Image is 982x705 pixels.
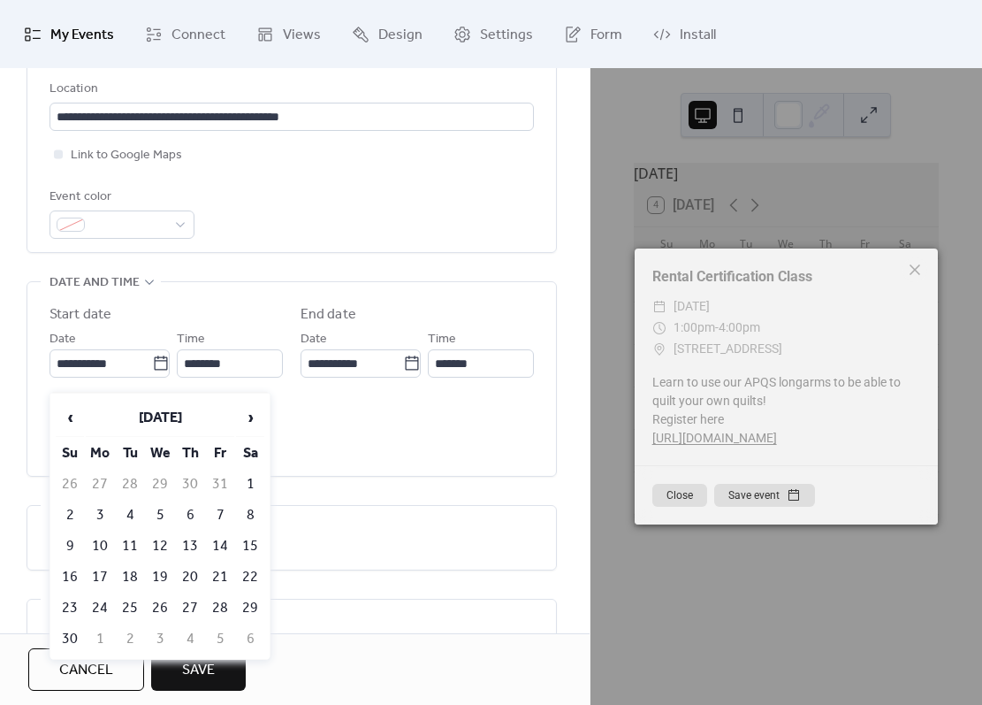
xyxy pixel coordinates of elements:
[86,501,114,530] td: 3
[28,648,144,691] button: Cancel
[714,484,815,507] button: Save event
[715,320,719,334] span: -
[132,7,239,61] a: Connect
[171,21,225,49] span: Connect
[176,532,204,561] td: 13
[56,470,84,499] td: 26
[56,625,84,654] td: 30
[86,439,114,468] th: Mo
[674,339,782,360] span: [STREET_ADDRESS]
[176,501,204,530] td: 6
[635,373,938,448] div: Learn to use our APQS longarms to be able to quilt your own quilts! Register here
[116,625,144,654] td: 2
[146,501,174,530] td: 5
[206,439,234,468] th: Fr
[652,431,777,445] a: [URL][DOMAIN_NAME]
[56,594,84,623] td: 23
[237,400,263,435] span: ›
[551,7,636,61] a: Form
[206,470,234,499] td: 31
[177,329,205,350] span: Time
[206,532,234,561] td: 14
[236,625,264,654] td: 6
[719,320,760,334] span: 4:00pm
[176,594,204,623] td: 27
[236,532,264,561] td: 15
[116,439,144,468] th: Tu
[652,318,666,339] div: ​
[176,439,204,468] th: Th
[680,21,716,49] span: Install
[146,625,174,654] td: 3
[182,660,215,681] span: Save
[652,484,707,507] button: Close
[428,329,456,350] span: Time
[49,187,191,208] div: Event color
[56,563,84,592] td: 16
[86,399,234,437] th: [DATE]
[56,501,84,530] td: 2
[480,21,533,49] span: Settings
[652,296,666,318] div: ​
[86,532,114,561] td: 10
[635,266,938,287] div: Rental Certification Class
[176,625,204,654] td: 4
[116,594,144,623] td: 25
[339,7,436,61] a: Design
[590,21,622,49] span: Form
[236,470,264,499] td: 1
[652,339,666,360] div: ​
[206,625,234,654] td: 5
[378,21,422,49] span: Design
[301,329,327,350] span: Date
[146,532,174,561] td: 12
[56,439,84,468] th: Su
[50,21,114,49] span: My Events
[243,7,334,61] a: Views
[674,320,715,334] span: 1:00pm
[146,439,174,468] th: We
[674,296,710,318] span: [DATE]
[116,532,144,561] td: 11
[146,470,174,499] td: 29
[151,648,246,691] button: Save
[49,329,76,350] span: Date
[86,563,114,592] td: 17
[71,145,182,166] span: Link to Google Maps
[116,501,144,530] td: 4
[206,563,234,592] td: 21
[146,594,174,623] td: 26
[57,400,83,435] span: ‹
[59,660,113,681] span: Cancel
[86,470,114,499] td: 27
[176,563,204,592] td: 20
[283,21,321,49] span: Views
[301,304,356,326] div: End date
[49,79,530,100] div: Location
[11,7,127,61] a: My Events
[640,7,729,61] a: Install
[56,532,84,561] td: 9
[440,7,546,61] a: Settings
[146,563,174,592] td: 19
[116,563,144,592] td: 18
[86,594,114,623] td: 24
[236,563,264,592] td: 22
[116,470,144,499] td: 28
[206,501,234,530] td: 7
[236,439,264,468] th: Sa
[49,304,111,326] div: Start date
[236,594,264,623] td: 29
[236,501,264,530] td: 8
[86,625,114,654] td: 1
[49,272,140,294] span: Date and time
[206,594,234,623] td: 28
[176,470,204,499] td: 30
